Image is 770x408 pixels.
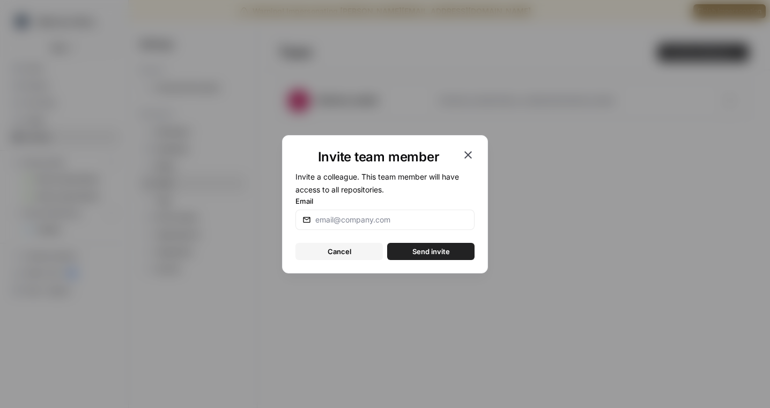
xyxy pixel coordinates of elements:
[295,172,459,194] span: Invite a colleague. This team member will have access to all repositories.
[328,246,351,257] span: Cancel
[295,149,462,166] h1: Invite team member
[295,243,383,260] button: Cancel
[387,243,475,260] button: Send invite
[295,196,475,206] label: Email
[315,214,468,225] input: email@company.com
[412,246,450,257] span: Send invite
